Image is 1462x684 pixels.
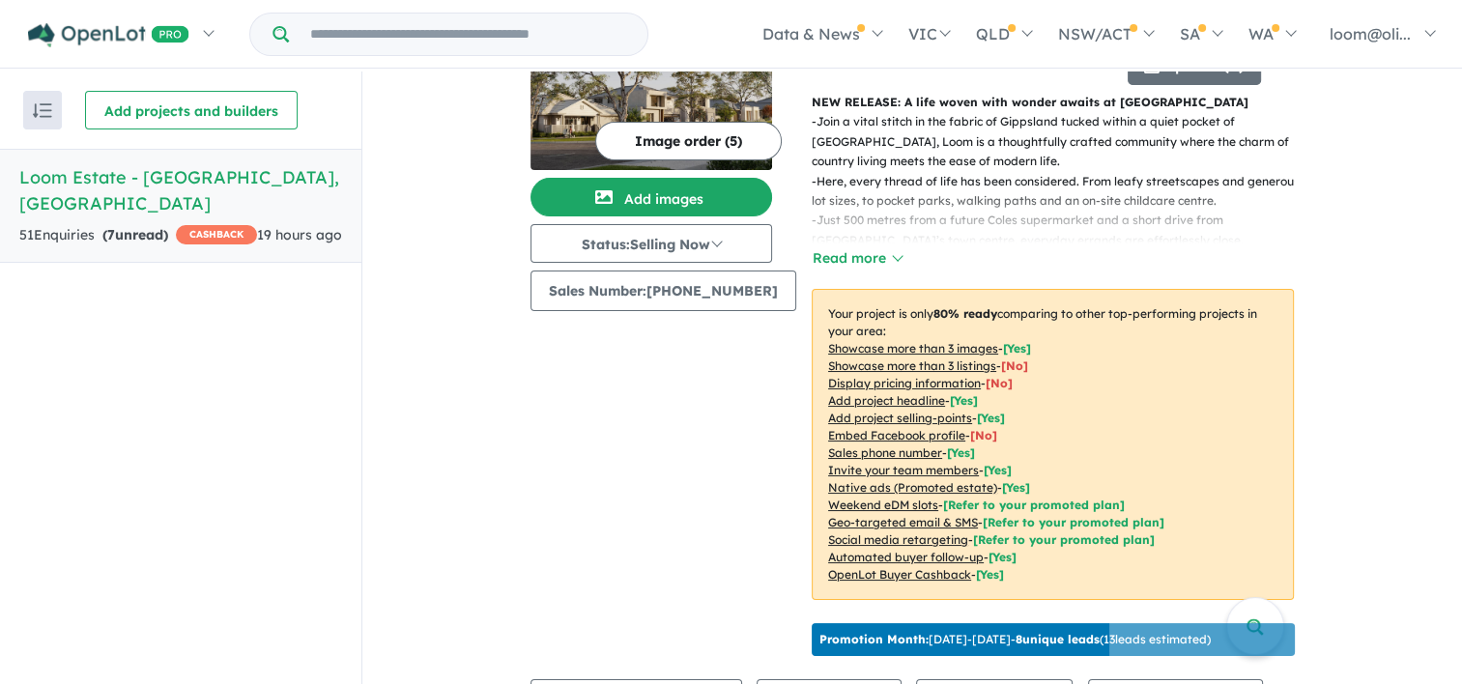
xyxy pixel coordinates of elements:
[828,358,996,373] u: Showcase more than 3 listings
[828,550,984,564] u: Automated buyer follow-up
[19,224,257,247] div: 51 Enquir ies
[950,393,978,408] span: [ Yes ]
[102,226,168,243] strong: ( unread)
[85,91,298,129] button: Add projects and builders
[828,463,979,477] u: Invite your team members
[819,631,1211,648] p: [DATE] - [DATE] - ( 13 leads estimated)
[19,164,342,216] h5: Loom Estate - [GEOGRAPHIC_DATA] , [GEOGRAPHIC_DATA]
[986,376,1013,390] span: [ No ]
[1330,24,1411,43] span: loom@oli...
[1016,632,1100,646] b: 8 unique leads
[293,14,644,55] input: Try estate name, suburb, builder or developer
[107,226,115,243] span: 7
[828,532,968,547] u: Social media retargeting
[828,567,971,582] u: OpenLot Buyer Cashback
[828,341,998,356] u: Showcase more than 3 images
[530,25,772,170] img: Loom Estate - Warragul
[828,428,965,442] u: Embed Facebook profile
[819,632,929,646] b: Promotion Month:
[983,515,1164,529] span: [Refer to your promoted plan]
[828,445,942,460] u: Sales phone number
[828,515,978,529] u: Geo-targeted email & SMS
[828,393,945,408] u: Add project headline
[828,376,981,390] u: Display pricing information
[1001,358,1028,373] span: [ No ]
[1002,480,1030,495] span: [Yes]
[812,112,1309,171] p: - Join a vital stitch in the fabric of Gippsland tucked within a quiet pocket of [GEOGRAPHIC_DATA...
[976,567,1004,582] span: [Yes]
[933,306,997,321] b: 80 % ready
[33,103,52,118] img: sort.svg
[989,550,1017,564] span: [Yes]
[947,445,975,460] span: [ Yes ]
[595,122,782,160] button: Image order (5)
[812,247,903,270] button: Read more
[970,428,997,442] span: [ No ]
[28,23,189,47] img: Openlot PRO Logo White
[812,93,1294,112] p: NEW RELEASE: A life woven with wonder awaits at [GEOGRAPHIC_DATA]
[530,178,772,216] button: Add images
[943,498,1125,512] span: [Refer to your promoted plan]
[530,224,772,263] button: Status:Selling Now
[977,411,1005,425] span: [ Yes ]
[828,480,997,495] u: Native ads (Promoted estate)
[828,411,972,425] u: Add project selling-points
[1003,341,1031,356] span: [ Yes ]
[973,532,1155,547] span: [Refer to your promoted plan]
[812,289,1294,600] p: Your project is only comparing to other top-performing projects in your area: - - - - - - - - - -...
[812,211,1309,250] p: - Just 500 metres from a future Coles supermarket and a short drive from [GEOGRAPHIC_DATA]’s town...
[828,498,938,512] u: Weekend eDM slots
[812,172,1309,212] p: - Here, every thread of life has been considered. From leafy streetscapes and generous lot sizes,...
[984,463,1012,477] span: [ Yes ]
[257,226,342,243] span: 19 hours ago
[530,271,796,311] button: Sales Number:[PHONE_NUMBER]
[176,225,257,244] span: CASHBACK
